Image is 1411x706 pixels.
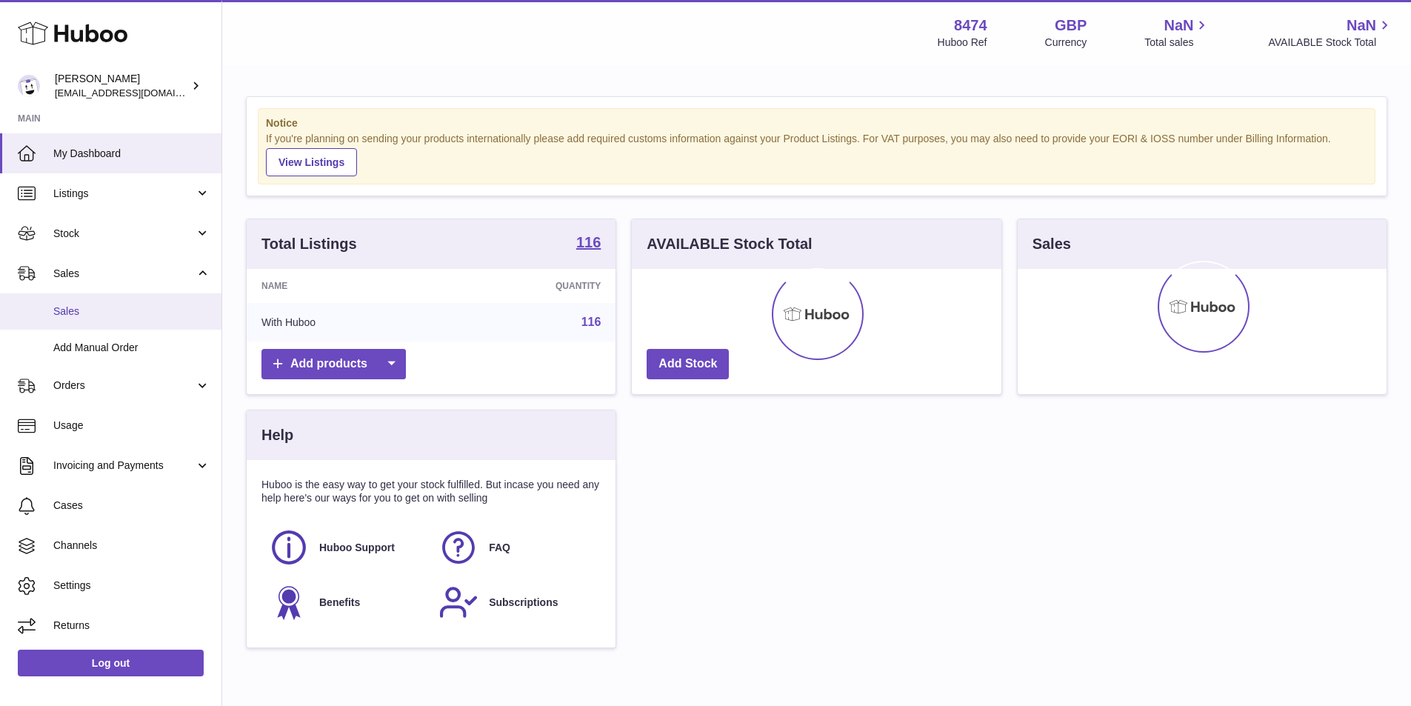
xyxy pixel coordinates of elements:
[55,72,188,100] div: [PERSON_NAME]
[247,269,441,303] th: Name
[266,148,357,176] a: View Listings
[53,379,195,393] span: Orders
[438,527,593,567] a: FAQ
[266,132,1367,176] div: If you're planning on sending your products internationally please add required customs informati...
[319,596,360,610] span: Benefits
[441,269,616,303] th: Quantity
[581,316,601,328] a: 116
[269,527,424,567] a: Huboo Support
[261,234,357,254] h3: Total Listings
[53,304,210,319] span: Sales
[53,267,195,281] span: Sales
[954,16,987,36] strong: 8474
[261,425,293,445] h3: Help
[1033,234,1071,254] h3: Sales
[53,419,210,433] span: Usage
[53,341,210,355] span: Add Manual Order
[247,303,441,342] td: With Huboo
[53,499,210,513] span: Cases
[1164,16,1193,36] span: NaN
[53,187,195,201] span: Listings
[53,227,195,241] span: Stock
[938,36,987,50] div: Huboo Ref
[1268,36,1393,50] span: AVAILABLE Stock Total
[261,349,406,379] a: Add products
[1045,36,1087,50] div: Currency
[266,116,1367,130] strong: Notice
[647,349,729,379] a: Add Stock
[1055,16,1087,36] strong: GBP
[261,478,601,506] p: Huboo is the easy way to get your stock fulfilled. But incase you need any help here's our ways f...
[319,541,395,555] span: Huboo Support
[53,539,210,553] span: Channels
[576,235,601,250] strong: 116
[647,234,812,254] h3: AVAILABLE Stock Total
[1144,36,1210,50] span: Total sales
[53,459,195,473] span: Invoicing and Payments
[18,650,204,676] a: Log out
[269,582,424,622] a: Benefits
[1144,16,1210,50] a: NaN Total sales
[53,579,210,593] span: Settings
[489,596,558,610] span: Subscriptions
[55,87,218,99] span: [EMAIL_ADDRESS][DOMAIN_NAME]
[489,541,510,555] span: FAQ
[576,235,601,253] a: 116
[18,75,40,97] img: orders@neshealth.com
[1347,16,1376,36] span: NaN
[53,619,210,633] span: Returns
[53,147,210,161] span: My Dashboard
[438,582,593,622] a: Subscriptions
[1268,16,1393,50] a: NaN AVAILABLE Stock Total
